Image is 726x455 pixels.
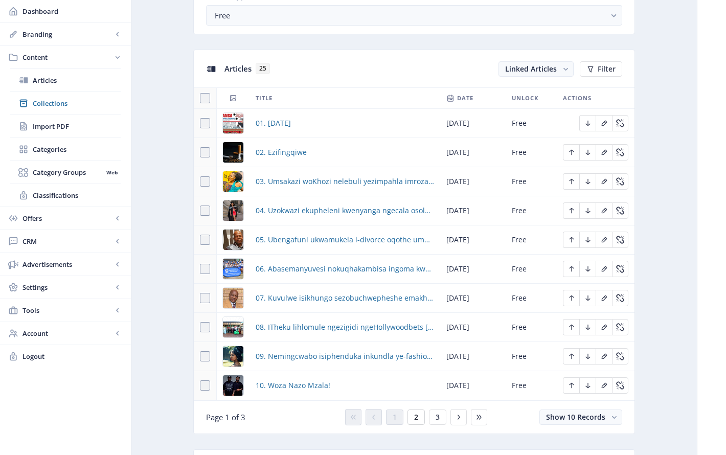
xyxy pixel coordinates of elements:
a: Edit page [579,380,596,390]
td: [DATE] [440,109,506,138]
span: 2 [414,413,418,421]
span: Account [22,328,112,338]
a: Category GroupsWeb [10,161,121,184]
a: Edit page [579,234,596,244]
a: Edit page [612,322,628,331]
td: [DATE] [440,313,506,342]
td: [DATE] [440,225,506,255]
a: Edit page [563,263,579,273]
button: Free [206,5,622,26]
span: Offers [22,213,112,223]
a: Edit page [596,147,612,156]
span: Collections [33,98,121,108]
a: Edit page [596,263,612,273]
a: 09. Nemingcwabo isiphenduka inkundla ye-fashion statement [256,350,434,362]
nb-badge: Web [103,167,121,177]
a: Edit page [612,380,628,390]
span: Content [22,52,112,62]
button: Show 10 Records [539,409,622,425]
span: Tools [22,305,112,315]
td: Free [506,196,557,225]
button: Filter [580,61,622,77]
a: Articles [10,69,121,92]
a: Collections [10,92,121,115]
span: Branding [22,29,112,39]
img: 52821b48-e39f-43b7-a935-b890e39ff6bc.png [223,259,243,279]
a: Edit page [579,118,596,127]
a: Edit page [612,263,628,273]
td: Free [506,284,557,313]
a: Edit page [563,176,579,186]
a: 08. ITheku lihlomule ngezigidi ngeHollywoodbets [GEOGRAPHIC_DATA] July [256,321,434,333]
a: Edit page [596,322,612,331]
span: Actions [563,92,592,104]
span: CRM [22,236,112,246]
td: [DATE] [440,342,506,371]
td: [DATE] [440,167,506,196]
td: Free [506,313,557,342]
a: Edit page [596,234,612,244]
span: 3 [436,413,440,421]
a: 04. Uzokwazi ekupheleni kwenyanga ngecala osolwa ngokubulala owesifazane ayengumphathi wakhe [256,204,434,217]
a: Edit page [612,351,628,360]
a: Edit page [563,292,579,302]
td: [DATE] [440,138,506,167]
a: Edit page [612,147,628,156]
span: Dashboard [22,6,123,16]
span: Show 10 Records [546,412,605,422]
button: Linked Articles [498,61,574,77]
span: 1 [393,413,397,421]
td: Free [506,109,557,138]
img: b30ba535-bd8b-4d8c-9101-1c783eab394b.png [223,375,243,396]
a: 01. [DATE] [256,117,291,129]
td: Free [506,225,557,255]
a: Edit page [596,176,612,186]
span: 25 [256,63,270,74]
a: 03. Umsakazi woKhozi nelebuli yezimpahla imroza Ree [256,175,434,188]
a: 06. Abasemanyuvesi nokuqhakambisa ingoma kwezemfundo [256,263,434,275]
td: Free [506,138,557,167]
td: [DATE] [440,196,506,225]
a: Edit page [579,351,596,360]
a: Edit page [579,147,596,156]
a: Edit page [596,205,612,215]
a: Edit page [612,205,628,215]
a: 02. Ezifingqiwe [256,146,307,158]
a: Import PDF [10,115,121,138]
span: Articles [33,75,121,85]
a: Edit page [596,351,612,360]
button: 3 [429,409,446,425]
img: 371b6f7b-4cf0-41b1-a1b5-e67ecfcaf87e.png [223,288,243,308]
span: Filter [598,65,616,73]
a: Edit page [563,322,579,331]
a: Edit page [596,380,612,390]
td: Free [506,167,557,196]
a: Edit page [563,351,579,360]
app-collection-view: Articles [193,50,635,434]
a: Edit page [563,147,579,156]
div: Free [215,9,605,21]
span: Advertisements [22,259,112,269]
a: Edit page [579,263,596,273]
a: Edit page [596,292,612,302]
span: 07. Kuvulwe isikhungo sezobuchwepheshe emakhaya [256,292,434,304]
td: [DATE] [440,255,506,284]
button: 2 [407,409,425,425]
img: 2560c69f-6486-4d4d-8a42-9ba39fd3e910.png [223,113,243,133]
img: 7eca1d72-6fff-46ef-9a41-33ba93bc926c.png [223,230,243,250]
a: Edit page [612,234,628,244]
a: Edit page [612,292,628,302]
td: Free [506,371,557,400]
span: Page 1 of 3 [206,412,245,422]
a: 05. Ubengafuni ukwamukela i-divorce oqothe umndeni [256,234,434,246]
span: Category Groups [33,167,103,177]
a: Edit page [563,380,579,390]
a: 10. Woza Nazo Mzala! [256,379,330,392]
